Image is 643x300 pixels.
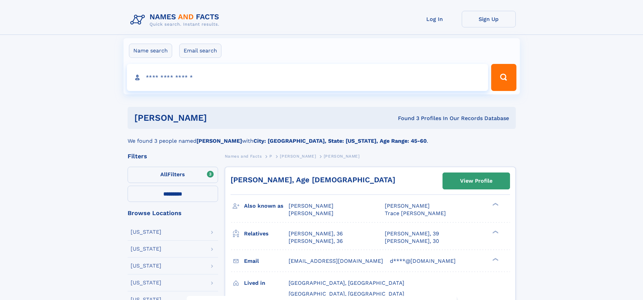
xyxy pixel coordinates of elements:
[225,152,262,160] a: Names and Facts
[289,280,404,286] span: [GEOGRAPHIC_DATA], [GEOGRAPHIC_DATA]
[127,64,488,91] input: search input
[128,167,218,183] label: Filters
[460,173,492,189] div: View Profile
[491,230,499,234] div: ❯
[128,153,218,159] div: Filters
[269,152,272,160] a: P
[131,263,161,269] div: [US_STATE]
[280,152,316,160] a: [PERSON_NAME]
[269,154,272,159] span: P
[289,237,343,245] a: [PERSON_NAME], 36
[385,237,439,245] a: [PERSON_NAME], 30
[244,228,289,239] h3: Relatives
[443,173,510,189] a: View Profile
[244,200,289,212] h3: Also known as
[160,171,167,178] span: All
[491,257,499,261] div: ❯
[289,210,333,216] span: [PERSON_NAME]
[289,230,343,237] a: [PERSON_NAME], 36
[179,44,221,58] label: Email search
[128,129,516,145] div: We found 3 people named with .
[385,210,446,216] span: Trace [PERSON_NAME]
[244,255,289,267] h3: Email
[280,154,316,159] span: [PERSON_NAME]
[131,229,161,235] div: [US_STATE]
[231,176,395,184] a: [PERSON_NAME], Age [DEMOGRAPHIC_DATA]
[131,280,161,285] div: [US_STATE]
[128,210,218,216] div: Browse Locations
[289,291,404,297] span: [GEOGRAPHIC_DATA], [GEOGRAPHIC_DATA]
[324,154,360,159] span: [PERSON_NAME]
[253,138,427,144] b: City: [GEOGRAPHIC_DATA], State: [US_STATE], Age Range: 45-60
[134,114,302,122] h1: [PERSON_NAME]
[289,203,333,209] span: [PERSON_NAME]
[289,258,383,264] span: [EMAIL_ADDRESS][DOMAIN_NAME]
[491,64,516,91] button: Search Button
[408,11,462,27] a: Log In
[131,246,161,252] div: [US_STATE]
[302,115,509,122] div: Found 3 Profiles In Our Records Database
[129,44,172,58] label: Name search
[196,138,242,144] b: [PERSON_NAME]
[244,277,289,289] h3: Lived in
[385,230,439,237] a: [PERSON_NAME], 39
[462,11,516,27] a: Sign Up
[128,11,225,29] img: Logo Names and Facts
[491,202,499,207] div: ❯
[385,203,430,209] span: [PERSON_NAME]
